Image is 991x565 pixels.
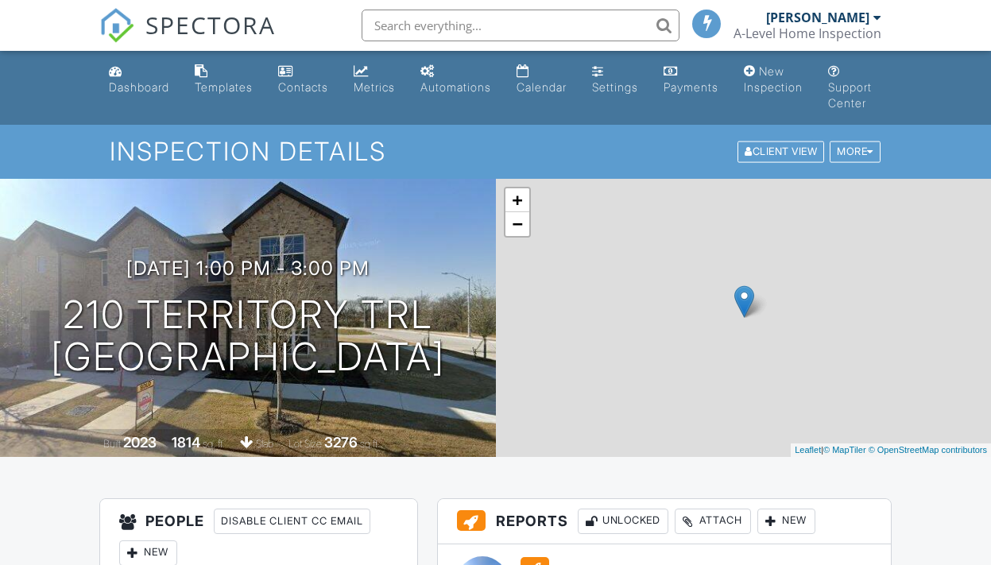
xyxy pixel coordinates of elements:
[420,80,491,94] div: Automations
[822,57,889,118] a: Support Center
[288,438,322,450] span: Lot Size
[517,80,567,94] div: Calendar
[99,21,276,55] a: SPECTORA
[744,64,803,94] div: New Inspection
[869,445,987,455] a: © OpenStreetMap contributors
[278,80,328,94] div: Contacts
[145,8,276,41] span: SPECTORA
[438,499,891,544] h3: Reports
[110,137,882,165] h1: Inspection Details
[360,438,380,450] span: sq.ft.
[188,57,259,103] a: Templates
[664,80,718,94] div: Payments
[766,10,869,25] div: [PERSON_NAME]
[586,57,645,103] a: Settings
[510,57,573,103] a: Calendar
[736,145,828,157] a: Client View
[505,188,529,212] a: Zoom in
[123,434,157,451] div: 2023
[195,80,253,94] div: Templates
[354,80,395,94] div: Metrics
[414,57,497,103] a: Automations (Basic)
[272,57,335,103] a: Contacts
[795,445,821,455] a: Leaflet
[675,509,751,534] div: Attach
[791,443,991,457] div: |
[109,80,169,94] div: Dashboard
[203,438,225,450] span: sq. ft.
[99,8,134,43] img: The Best Home Inspection Software - Spectora
[214,509,370,534] div: Disable Client CC Email
[51,294,445,378] h1: 210 Territory Trl [GEOGRAPHIC_DATA]
[172,434,200,451] div: 1814
[505,212,529,236] a: Zoom out
[592,80,638,94] div: Settings
[256,438,273,450] span: slab
[126,257,370,279] h3: [DATE] 1:00 pm - 3:00 pm
[103,438,121,450] span: Built
[103,57,176,103] a: Dashboard
[757,509,815,534] div: New
[737,57,809,103] a: New Inspection
[578,509,668,534] div: Unlocked
[657,57,725,103] a: Payments
[737,141,824,163] div: Client View
[830,141,881,163] div: More
[362,10,679,41] input: Search everything...
[347,57,401,103] a: Metrics
[734,25,881,41] div: A-Level Home Inspection
[823,445,866,455] a: © MapTiler
[828,80,872,110] div: Support Center
[324,434,358,451] div: 3276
